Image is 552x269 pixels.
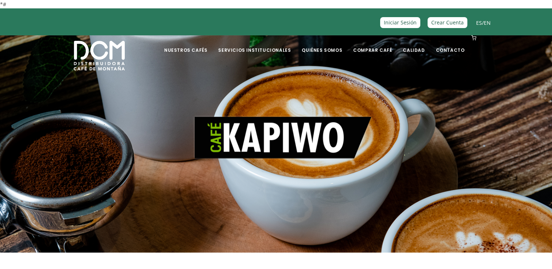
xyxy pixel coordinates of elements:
[214,36,295,53] a: Servicios Institucionales
[160,36,212,53] a: Nuestros Cafés
[484,19,491,26] a: EN
[432,36,469,53] a: Contacto
[476,19,491,27] span: /
[297,36,347,53] a: Quiénes Somos
[428,17,467,28] a: Crear Cuenta
[476,19,482,26] a: ES
[349,36,396,53] a: Comprar Café
[380,17,420,28] a: Iniciar Sesión
[398,36,429,53] a: Calidad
